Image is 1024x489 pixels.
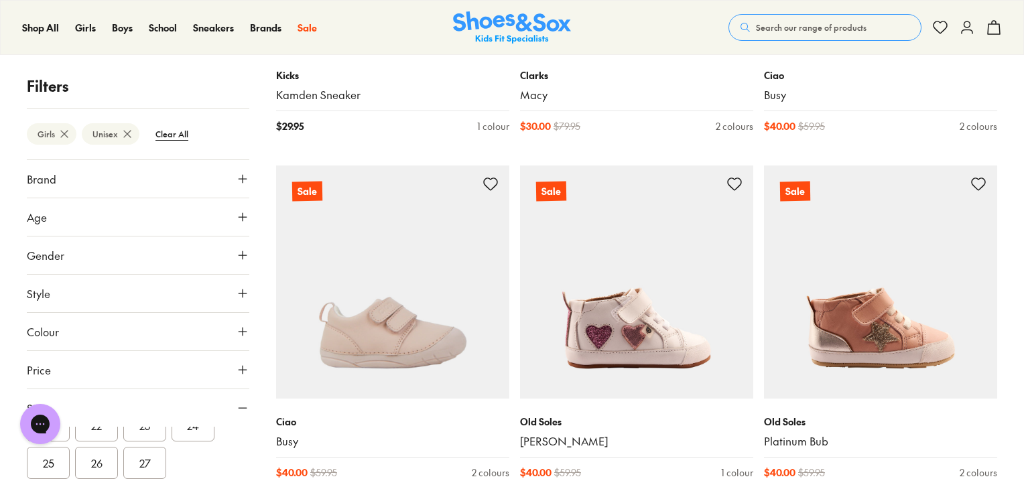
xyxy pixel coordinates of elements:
div: 2 colours [960,119,997,133]
button: 25 [27,447,70,479]
div: 1 colour [477,119,509,133]
button: Search our range of products [728,14,921,41]
span: Search our range of products [756,21,867,33]
button: Gender [27,236,249,274]
p: Ciao [276,415,509,429]
a: Sale [276,165,509,399]
span: Style [27,285,50,301]
a: Kamden Sneaker [276,88,509,102]
button: Price [27,351,249,389]
span: $ 40.00 [764,466,795,480]
button: 27 [123,447,166,479]
a: Boys [112,21,133,35]
div: 2 colours [960,466,997,480]
span: Boys [112,21,133,34]
iframe: Gorgias live chat messenger [13,399,67,449]
span: Age [27,209,47,225]
button: Colour [27,313,249,350]
button: Age [27,198,249,236]
p: Old Soles [764,415,997,429]
span: $ 40.00 [764,119,795,133]
span: $ 79.95 [554,119,580,133]
button: Brand [27,160,249,198]
a: Busy [276,434,509,449]
button: 26 [75,447,118,479]
span: School [149,21,177,34]
btn: Girls [27,123,76,145]
span: Girls [75,21,96,34]
p: Old Soles [520,415,753,429]
span: $ 29.95 [276,119,304,133]
a: Sale [764,165,997,399]
a: Girls [75,21,96,35]
span: $ 59.95 [798,466,825,480]
span: Shop All [22,21,59,34]
p: Clarks [520,68,753,82]
div: 1 colour [721,466,753,480]
span: Colour [27,324,59,340]
span: Gender [27,247,64,263]
span: Sneakers [193,21,234,34]
btn: Unisex [82,123,139,145]
div: 2 colours [472,466,509,480]
p: Filters [27,75,249,97]
span: Brands [250,21,281,34]
a: Sneakers [193,21,234,35]
p: Kicks [276,68,509,82]
a: School [149,21,177,35]
img: SNS_Logo_Responsive.svg [453,11,571,44]
a: [PERSON_NAME] [520,434,753,449]
a: Brands [250,21,281,35]
span: $ 30.00 [520,119,551,133]
span: $ 59.95 [310,466,337,480]
div: 2 colours [716,119,753,133]
span: $ 40.00 [520,466,552,480]
span: $ 59.95 [798,119,825,133]
span: $ 40.00 [276,466,308,480]
a: Shoes & Sox [453,11,571,44]
a: Sale [520,165,753,399]
span: Sale [298,21,317,34]
a: Platinum Bub [764,434,997,449]
a: Sale [298,21,317,35]
a: Shop All [22,21,59,35]
p: Sale [536,181,566,201]
a: Busy [764,88,997,102]
btn: Clear All [145,122,199,146]
p: Sale [292,181,322,201]
p: Sale [780,181,810,201]
span: Price [27,362,51,378]
span: $ 59.95 [554,466,581,480]
span: Brand [27,171,56,187]
p: Ciao [764,68,997,82]
button: Size [27,389,249,427]
a: Macy [520,88,753,102]
button: Style [27,275,249,312]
